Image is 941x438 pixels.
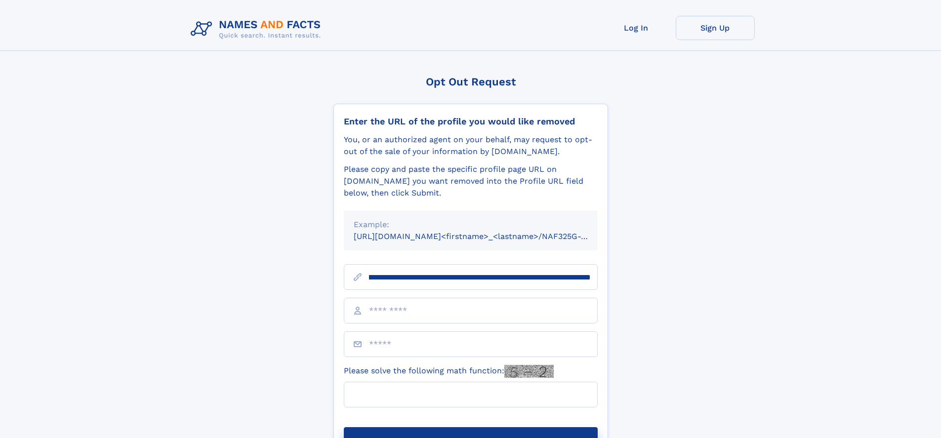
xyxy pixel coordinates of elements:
[597,16,676,40] a: Log In
[344,163,598,199] div: Please copy and paste the specific profile page URL on [DOMAIN_NAME] you want removed into the Pr...
[344,134,598,158] div: You, or an authorized agent on your behalf, may request to opt-out of the sale of your informatio...
[354,232,616,241] small: [URL][DOMAIN_NAME]<firstname>_<lastname>/NAF325G-xxxxxxxx
[344,365,554,378] label: Please solve the following math function:
[333,76,608,88] div: Opt Out Request
[187,16,329,42] img: Logo Names and Facts
[344,116,598,127] div: Enter the URL of the profile you would like removed
[354,219,588,231] div: Example:
[676,16,755,40] a: Sign Up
